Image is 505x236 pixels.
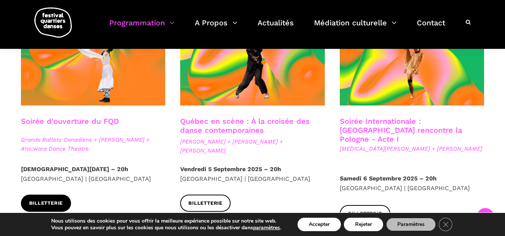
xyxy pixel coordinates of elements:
p: [GEOGRAPHIC_DATA] | [GEOGRAPHIC_DATA] [340,174,484,193]
a: Contact [417,16,445,38]
p: [GEOGRAPHIC_DATA] | [GEOGRAPHIC_DATA] [180,164,325,183]
p: Vous pouvez en savoir plus sur les cookies que nous utilisons ou les désactiver dans . [51,224,281,231]
a: Soirée d'ouverture du FQD [21,117,119,126]
a: Billetterie [21,195,71,211]
strong: Vendredi 5 Septembre 2025 – 20h [180,166,281,173]
p: Nous utilisons des cookies pour vous offrir la meilleure expérience possible sur notre site web. [51,218,281,224]
span: [MEDICAL_DATA][PERSON_NAME] + [PERSON_NAME] [340,144,484,153]
a: Actualités [258,16,294,38]
strong: [DEMOGRAPHIC_DATA][DATE] – 20h [21,166,128,173]
img: logo-fqd-med [34,7,72,38]
a: Billetterie [180,195,231,211]
a: A Propos [195,16,237,38]
button: Accepter [298,218,341,231]
span: Billetterie [188,199,222,207]
a: Québec en scène : À la croisée des danse contemporaines [180,117,310,135]
span: Billetterie [29,199,63,207]
a: Billetterie [340,205,390,222]
span: Billetterie [348,210,382,218]
button: paramètres [253,224,280,231]
a: Programmation [109,16,175,38]
span: [PERSON_NAME] + [PERSON_NAME] + [PERSON_NAME] [180,137,325,155]
span: Grands Ballets Canadiens + [PERSON_NAME] + A'no:wara Dance Theatre [21,135,166,153]
a: Médiation culturelle [314,16,397,38]
button: Close GDPR Cookie Banner [439,218,452,231]
button: Paramètres [386,218,436,231]
a: Soirée Internationale : [GEOGRAPHIC_DATA] rencontre la Pologne - Acte I [340,117,462,144]
p: [GEOGRAPHIC_DATA] | [GEOGRAPHIC_DATA] [21,164,166,183]
strong: Samedi 6 Septembre 2025 – 20h [340,175,437,182]
button: Rejeter [344,218,383,231]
